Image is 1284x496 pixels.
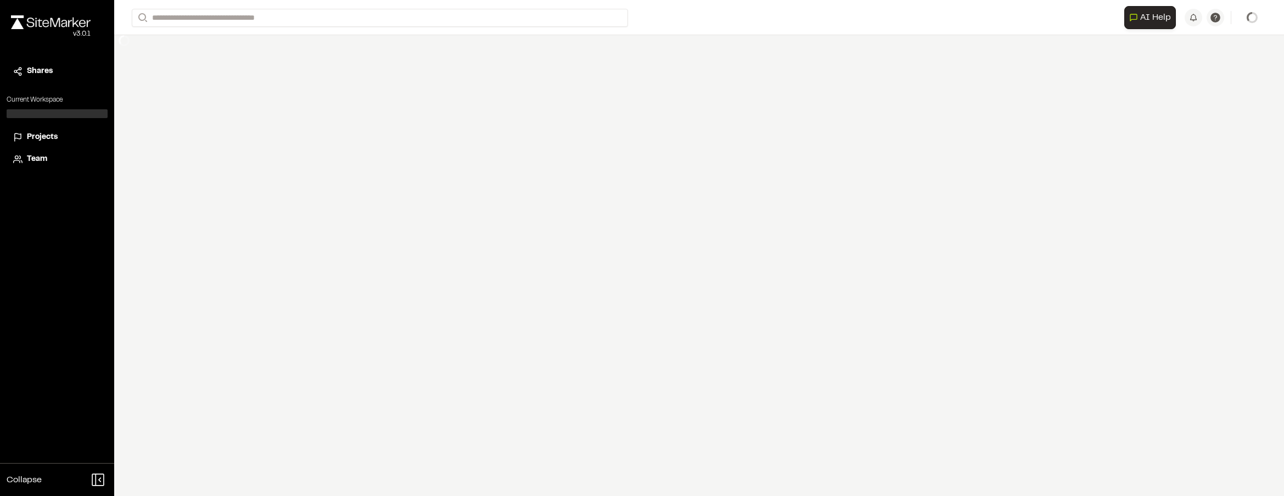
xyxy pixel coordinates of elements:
[1124,6,1180,29] div: Open AI Assistant
[27,65,53,77] span: Shares
[7,95,108,105] p: Current Workspace
[27,153,47,165] span: Team
[13,65,101,77] a: Shares
[11,15,91,29] img: rebrand.png
[13,153,101,165] a: Team
[7,473,42,487] span: Collapse
[1124,6,1176,29] button: Open AI Assistant
[11,29,91,39] div: Oh geez...please don't...
[1140,11,1171,24] span: AI Help
[132,9,152,27] button: Search
[13,131,101,143] a: Projects
[27,131,58,143] span: Projects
